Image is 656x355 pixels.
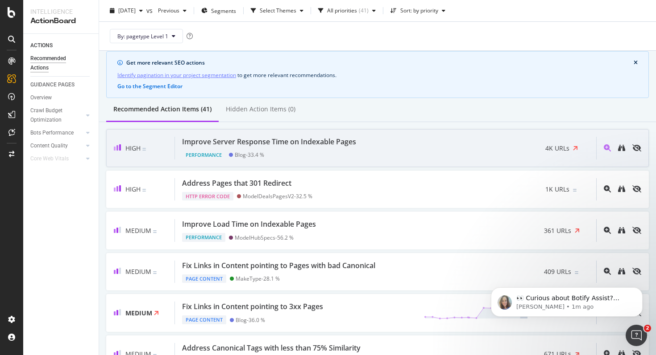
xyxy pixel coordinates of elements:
a: binoculars [618,144,625,152]
div: ModelHubSpecs - 56.2 % [235,234,294,241]
div: eye-slash [632,144,641,151]
img: Equal [573,189,577,192]
div: Recommended Action Items (41) [113,105,212,114]
span: By: pagetype Level 1 [117,32,168,40]
div: Page Content [182,315,226,324]
span: High [125,185,141,193]
img: Equal [153,230,157,233]
span: 361 URLs [544,226,571,235]
span: 2025 Aug. 2nd [118,7,136,14]
div: Blog - 36.0 % [236,317,265,323]
button: All priorities(41) [315,4,379,18]
div: Select Themes [260,8,296,13]
button: Sort: by priority [387,4,449,18]
div: ( 41 ) [359,8,369,13]
img: Equal [153,271,157,274]
div: Improve Load Time on Indexable Pages [182,219,316,229]
div: Improve Server Response Time on Indexable Pages [182,137,356,147]
div: Fix Links in Content pointing to Pages with bad Canonical [182,261,375,271]
a: Core Web Vitals [30,154,83,163]
div: Fix Links in Content pointing to 3xx Pages [182,302,323,312]
div: eye-slash [632,268,641,275]
a: ACTIONS [30,41,92,50]
a: Crawl Budget Optimization [30,106,83,125]
div: ModelDealsPagesV2 - 32.5 % [243,193,312,200]
div: eye-slash [632,185,641,192]
div: info banner [106,51,649,98]
a: Identify pagination in your project segmentation [117,70,236,80]
span: High [125,144,141,152]
div: Address Canonical Tags with less than 75% Similarity [182,343,361,353]
button: Segments [198,4,240,18]
iframe: Intercom notifications message [477,269,656,331]
span: Previous [154,7,179,14]
div: ActionBoard [30,16,91,26]
button: close banner [631,58,640,68]
div: to get more relevant recommendations . [117,70,638,80]
div: Core Web Vitals [30,154,69,163]
a: Overview [30,93,92,102]
div: binoculars [618,268,625,275]
span: Medium [125,226,151,235]
div: Sort: by priority [400,8,438,13]
span: 4K URLs [545,144,569,153]
a: Recommended Actions [30,54,92,73]
div: Hidden Action Items (0) [226,105,295,114]
img: Equal [142,189,146,192]
a: GUIDANCE PAGES [30,80,92,90]
div: Recommended Actions [30,54,84,73]
div: Performance [182,151,225,159]
div: Overview [30,93,52,102]
iframe: Intercom live chat [626,325,647,346]
div: Content Quality [30,141,68,151]
a: binoculars [618,267,625,276]
div: Page Content [182,274,226,283]
div: Crawl Budget Optimization [30,106,77,125]
div: binoculars [618,144,625,151]
div: eye-slash [632,227,641,234]
div: MakeType - 28.1 % [236,275,280,282]
div: Blog - 33.4 % [235,151,264,158]
button: [DATE] [106,4,146,18]
div: Address Pages that 301 Redirect [182,178,291,188]
div: binoculars [618,185,625,192]
a: binoculars [618,226,625,235]
div: Performance [182,233,225,242]
div: magnifying-glass-plus [604,268,611,275]
div: Intelligence [30,7,91,16]
button: Previous [154,4,190,18]
div: GUIDANCE PAGES [30,80,75,90]
div: magnifying-glass-plus [604,227,611,234]
div: ACTIONS [30,41,53,50]
a: binoculars [618,185,625,193]
img: Equal [142,148,146,151]
div: magnifying-glass-plus [604,144,611,151]
span: 1K URLs [545,185,569,194]
div: All priorities [327,8,357,13]
span: 2 [644,325,651,332]
div: Bots Performance [30,128,74,138]
a: Content Quality [30,141,83,151]
div: Get more relevant SEO actions [126,59,634,67]
button: Select Themes [247,4,307,18]
button: By: pagetype Level 1 [110,29,183,43]
span: Medium [125,309,152,317]
button: Go to the Segment Editor [117,83,183,90]
div: HTTP Error Code [182,192,233,201]
span: Segments [211,7,236,14]
a: Bots Performance [30,128,83,138]
div: magnifying-glass-plus [604,185,611,192]
span: Medium [125,267,151,276]
span: vs [146,6,154,15]
div: binoculars [618,227,625,234]
span: 409 URLs [544,267,571,276]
